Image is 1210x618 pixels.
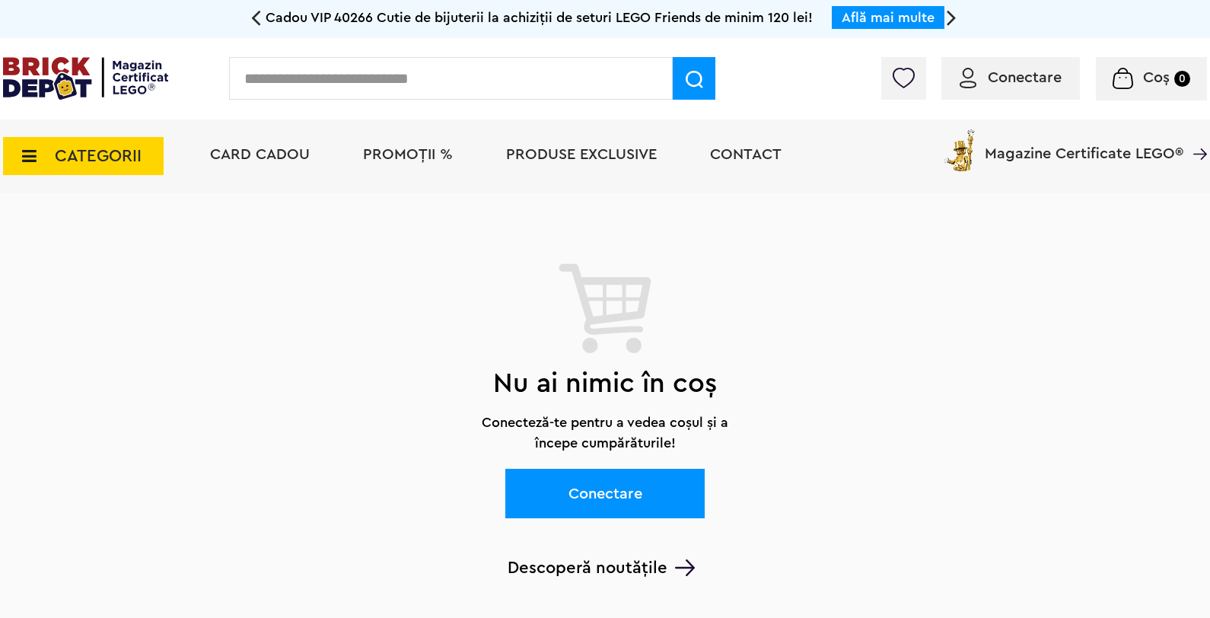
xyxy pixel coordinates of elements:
a: Magazine Certificate LEGO® [1183,126,1207,142]
a: Află mai multe [842,11,935,24]
span: CATEGORII [55,148,142,164]
span: Coș [1143,70,1170,85]
small: 0 [1174,71,1190,87]
a: Produse exclusive [506,147,657,162]
a: Conectare [505,469,705,518]
a: PROMOȚII % [363,147,453,162]
a: Contact [710,147,782,162]
span: Cadou VIP 40266 Cutie de bijuterii la achiziții de seturi LEGO Friends de minim 120 lei! [266,11,813,24]
a: Conectare [960,70,1062,85]
span: Conectare [988,70,1062,85]
span: Magazine Certificate LEGO® [985,126,1183,161]
p: Conecteză-te pentru a vedea coșul și a începe cumpărăturile! [466,413,744,454]
h2: Nu ai nimic în coș [3,355,1207,413]
img: Arrow%20-%20Down.svg [675,559,695,576]
a: Descoperă noutățile [3,558,1199,578]
a: Card Cadou [210,147,310,162]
